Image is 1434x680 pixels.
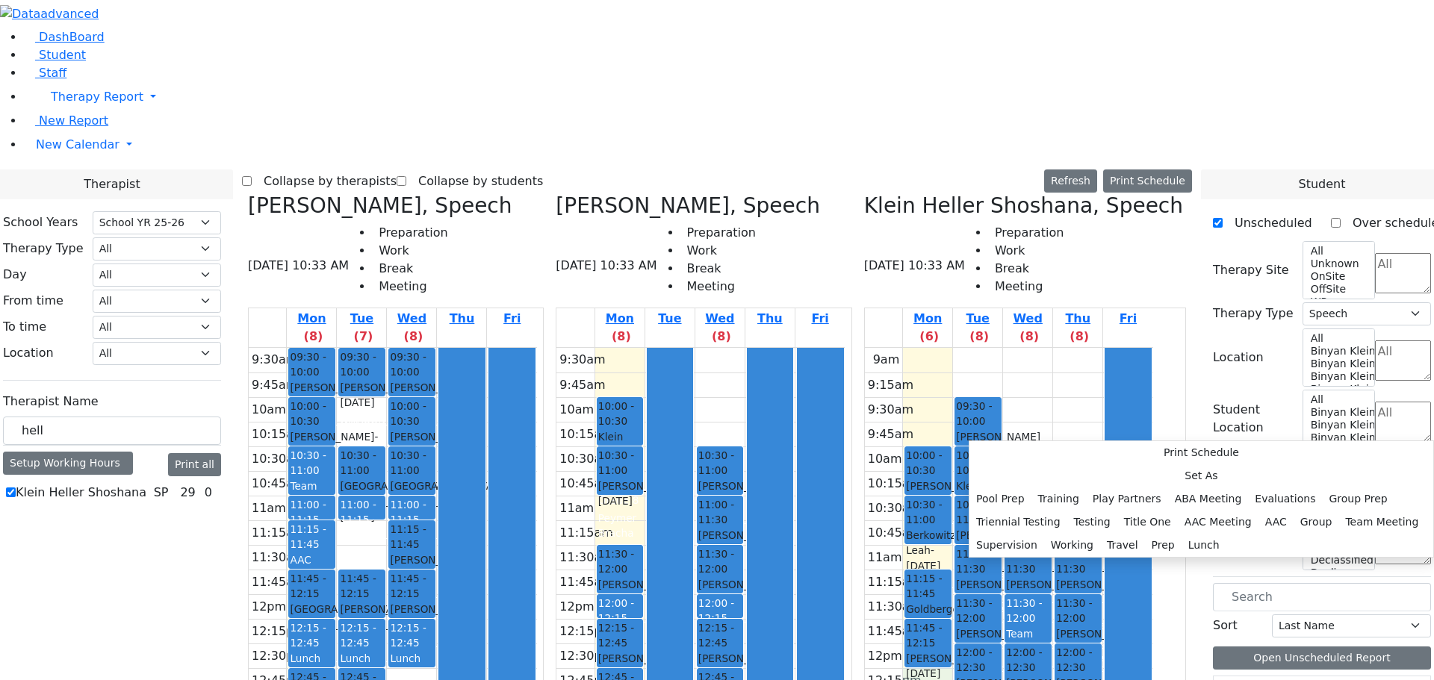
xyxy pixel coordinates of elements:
span: Therapy Report [51,90,143,104]
div: 12:30pm [556,647,616,665]
div: 11am [556,499,597,517]
span: 12:00 - 12:30 [1006,645,1049,676]
button: Print Schedule [969,441,1433,464]
div: Lunch [340,651,383,666]
button: Training [1031,487,1086,511]
option: Binyan Klein 2 [1309,383,1366,396]
label: (8) [969,328,989,346]
div: 9:30am [556,351,608,369]
button: Refresh [1044,169,1097,193]
label: (7) [354,328,373,346]
div: 11:45am [556,573,616,591]
li: Preparation [681,224,756,242]
label: Therapy Type [1213,305,1294,322]
span: Staff [39,66,66,80]
option: All [1309,393,1366,406]
label: (6) [919,328,939,346]
div: [PERSON_NAME] [340,412,383,427]
label: Student Location [1213,401,1294,437]
span: New Report [39,113,108,128]
div: 12:15pm [556,623,616,640]
button: Set As [969,464,1433,487]
span: 10:00 - 10:30 [956,448,999,478]
div: 12:30pm [249,647,308,665]
div: 10am [865,450,905,468]
input: Search [1213,583,1431,611]
label: Klein Heller Shoshana [16,484,146,502]
div: 9:30am [865,401,916,419]
label: School Years [3,213,78,231]
div: [PERSON_NAME] [698,577,742,608]
div: Setup Working Hours [3,452,133,475]
li: Work [681,242,756,260]
span: 12:15 - 12:45 [598,620,642,651]
a: Staff [24,66,66,80]
div: AAC Meeting [290,552,333,583]
span: 12:00 - 12:15 [598,597,634,624]
option: Binyan Klein 5 [1309,345,1366,358]
div: 12:15pm [249,623,308,640]
span: 12:00 - 12:30 [956,645,999,676]
a: August 26, 2025 [337,308,386,347]
button: Open Unscheduled Report [1213,646,1431,670]
span: [PERSON_NAME] UTA [956,528,1040,558]
div: 10am [249,401,289,419]
button: Title One [1117,511,1178,534]
option: Binyan Klein 3 [1309,370,1366,383]
a: August 26, 2025 [953,308,1002,347]
div: Klein Yossi [956,478,999,524]
span: 10:00 - 10:30 [290,399,333,429]
span: 11:00 - 11:30 [956,546,999,577]
option: Binyan Klein 4 [1309,419,1366,431]
a: August 26, 2025 [655,308,684,329]
div: 12pm [865,647,905,665]
span: DashBoard [39,30,105,44]
div: 10:15am [249,425,308,443]
textarea: Search [1375,253,1431,293]
a: New Report [24,113,108,128]
div: 11:30am [865,598,925,616]
li: Break [681,260,756,278]
span: 10:30 - 11:00 [956,497,999,528]
a: August 25, 2025 [595,308,645,347]
li: Preparation [373,224,447,242]
a: August 29, 2025 [808,308,831,329]
button: Team Meeting [1338,511,1425,534]
div: Peymer Bracha [598,511,642,541]
span: Student [1298,175,1345,193]
div: 11:15am [865,573,925,591]
span: [DATE] 10:33 AM [556,257,657,275]
textarea: Search [1375,340,1431,381]
span: [GEOGRAPHIC_DATA] [340,478,447,493]
div: [PERSON_NAME] [598,577,642,608]
option: OnSite [1309,270,1366,283]
label: (8) [712,328,731,346]
div: [PERSON_NAME] [290,380,333,411]
a: Student [24,48,86,62]
div: Klein Rachel [598,429,642,475]
div: Team Meeting [1006,626,1049,657]
button: Prep [1145,534,1182,557]
div: 10:45am [865,524,925,542]
button: ABA Meeting [1168,487,1249,511]
div: 9:45am [249,376,300,394]
option: Declines [1309,567,1366,579]
label: Therapy Site [1213,261,1289,279]
div: 10:30am [249,450,308,468]
span: [PERSON_NAME] UTA [1056,577,1140,608]
span: 10:30 - 11:00 [340,448,383,478]
div: [PERSON_NAME] [698,478,742,509]
div: [PERSON_NAME] [906,478,949,509]
div: 11am [249,499,289,517]
label: (8) [1070,328,1089,346]
label: To time [3,318,46,336]
div: 9:15am [865,376,916,394]
button: Pool Prep [969,487,1031,511]
div: [PERSON_NAME] [956,626,999,657]
span: Student [39,48,86,62]
label: Therapist Name [3,393,99,411]
span: 11:15 - 11:45 [906,571,949,602]
option: Binyan Klein 5 [1309,406,1366,419]
span: 12:15 - 12:45 [698,620,742,651]
div: Prep [340,528,383,543]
